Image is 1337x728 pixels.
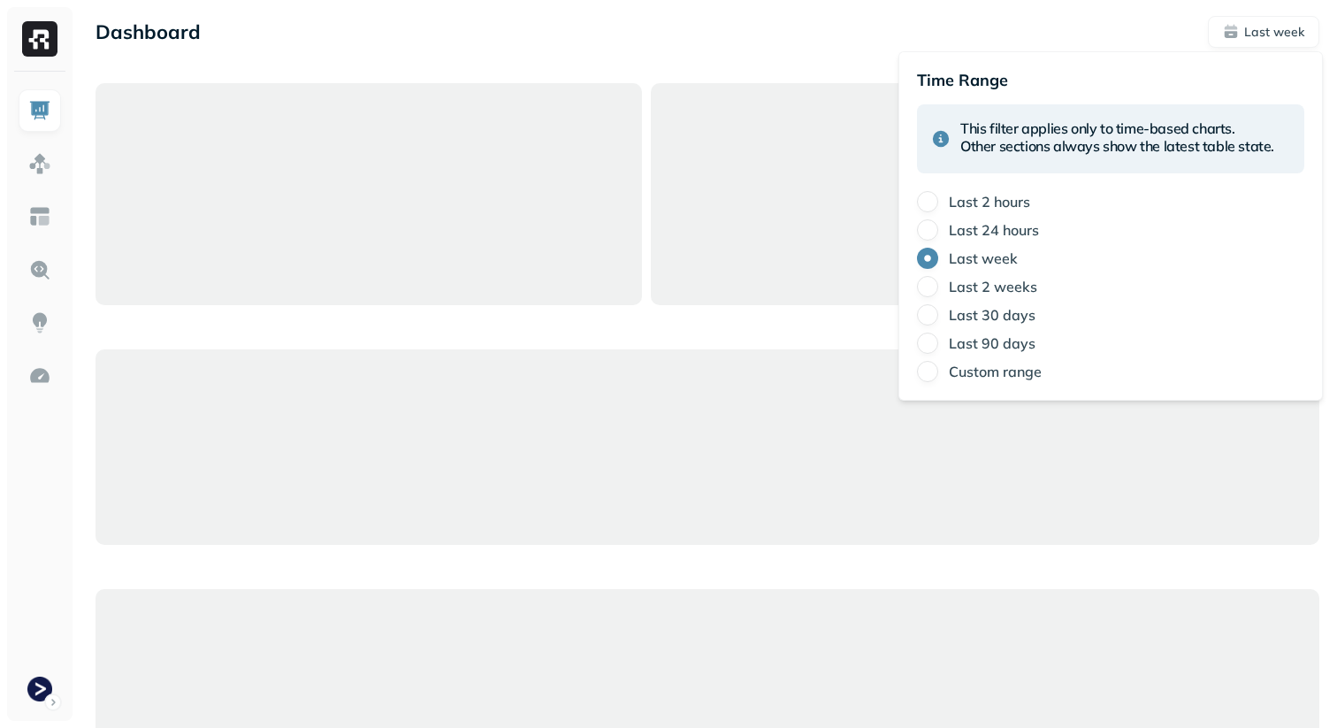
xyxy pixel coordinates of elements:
img: Insights [28,311,51,334]
img: Terminal Staging [27,677,52,701]
img: Assets [28,152,51,175]
label: Last 90 days [949,334,1035,352]
label: Last 2 hours [949,193,1030,211]
img: Dashboard [28,99,51,122]
p: Last week [1244,24,1304,41]
label: Last 30 days [949,306,1035,324]
img: Optimization [28,364,51,387]
p: Dashboard [95,19,201,44]
img: Query Explorer [28,258,51,281]
label: Last 2 weeks [949,278,1037,295]
button: Last week [1208,16,1319,48]
img: Asset Explorer [28,205,51,228]
label: Custom range [949,363,1042,380]
p: Time Range [917,70,1304,90]
img: Ryft [22,21,57,57]
h5: This filter applies only to time-based charts. Other sections always show the latest table state. [960,119,1274,155]
label: Last week [949,249,1018,267]
label: Last 24 hours [949,221,1039,239]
